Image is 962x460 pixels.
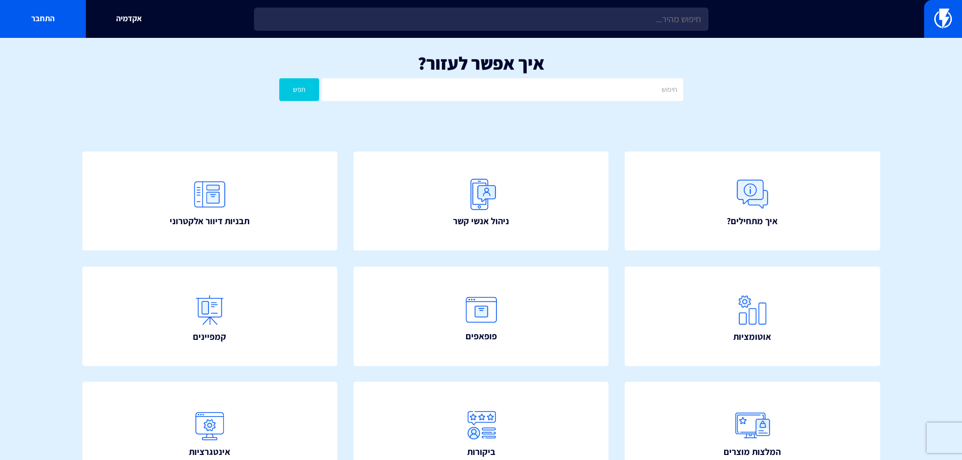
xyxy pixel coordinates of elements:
button: חפש [279,78,320,101]
a: איך מתחילים? [625,151,880,251]
span: ביקורות [467,445,495,458]
a: פופאפים [353,267,609,366]
span: תבניות דיוור אלקטרוני [170,215,249,228]
span: ניהול אנשי קשר [453,215,509,228]
span: קמפיינים [193,330,226,343]
a: תבניות דיוור אלקטרוני [82,151,338,251]
input: חיפוש מהיר... [254,8,708,31]
span: אינטגרציות [189,445,230,458]
span: פופאפים [466,330,497,343]
a: ניהול אנשי קשר [353,151,609,251]
span: המלצות מוצרים [724,445,781,458]
a: קמפיינים [82,267,338,366]
input: חיפוש [322,78,683,101]
span: איך מתחילים? [727,215,778,228]
span: אוטומציות [733,330,771,343]
h1: איך אפשר לעזור? [15,53,947,73]
a: אוטומציות [625,267,880,366]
